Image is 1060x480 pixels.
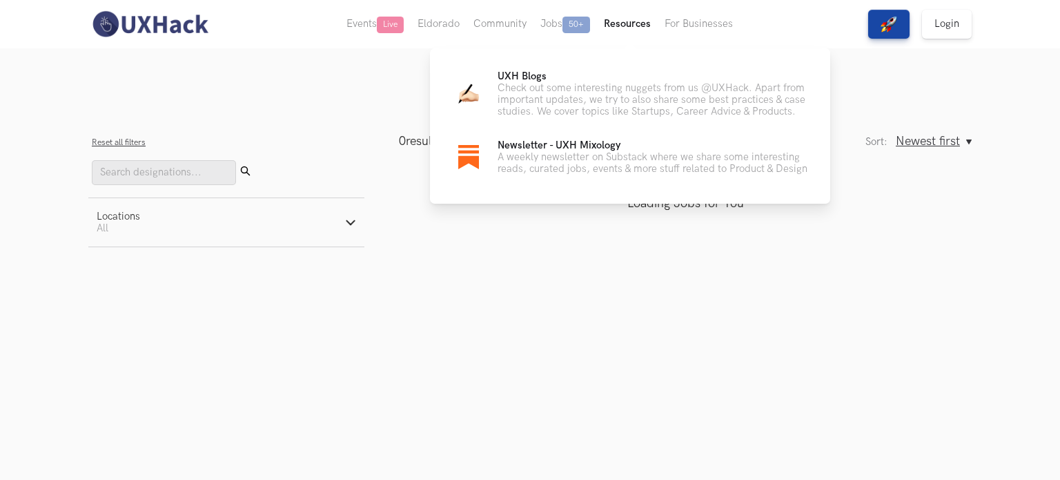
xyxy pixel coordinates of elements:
img: rocket [881,16,897,32]
button: LocationsAll [88,198,364,247]
p: Loading Jobs for You [399,196,972,211]
button: Reset all filters [92,137,146,148]
img: UXHack-logo.png [88,10,211,39]
p: A weekly newsletter on Substack where we share some interesting reads, curated jobs, events & mor... [498,151,808,175]
span: Live [377,17,404,33]
input: Search [92,160,236,185]
a: BulbUXH BlogsCheck out some interesting nuggets from us @UXHack. Apart from important updates, we... [452,70,808,117]
span: Newsletter - UXH Mixology [498,140,620,151]
img: Substack icon [458,145,479,169]
span: UXH Blogs [498,70,547,82]
span: 0 [399,134,406,148]
p: Check out some interesting nuggets from us @UXHack. Apart from important updates, we try to also ... [498,82,808,117]
span: All [97,222,108,234]
a: Substack iconNewsletter - UXH MixologyA weekly newsletter on Substack where we share some interes... [452,140,808,175]
label: Sort: [865,136,887,148]
span: 50+ [562,17,590,33]
button: Newest first, Sort: [896,134,972,148]
span: Newest first [896,134,960,148]
img: Bulb [458,84,479,104]
ul: Tabs Interface [265,61,795,99]
div: Locations [97,211,140,222]
a: Login [922,10,972,39]
p: results [399,134,442,148]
